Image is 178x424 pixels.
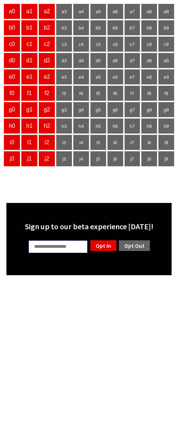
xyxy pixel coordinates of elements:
td: f5 [90,85,106,101]
td: c6 [107,36,124,52]
td: h4 [73,118,89,134]
td: c0 [4,36,20,52]
td: h6 [107,118,124,134]
td: a8 [141,4,157,19]
td: d0 [4,53,20,68]
td: g6 [107,102,124,117]
td: b3 [56,20,72,36]
td: g5 [90,102,106,117]
td: a3 [56,4,72,19]
td: g2 [38,102,55,117]
td: d4 [73,53,89,68]
td: e9 [158,69,174,85]
td: e5 [90,69,106,85]
a: Opt In [90,240,117,252]
td: i9 [158,135,174,150]
td: c9 [158,36,174,52]
td: g4 [73,102,89,117]
td: i7 [124,135,141,150]
td: f3 [56,85,72,101]
td: h9 [158,118,174,134]
td: h0 [4,118,20,134]
td: j8 [141,151,157,167]
td: e6 [107,69,124,85]
td: j0 [4,151,20,167]
td: i5 [90,135,106,150]
td: d9 [158,53,174,68]
td: j7 [124,151,141,167]
td: f7 [124,85,141,101]
td: j5 [90,151,106,167]
td: j4 [73,151,89,167]
td: e4 [73,69,89,85]
td: b1 [21,20,38,36]
td: e7 [124,69,141,85]
td: e2 [38,69,55,85]
td: b9 [158,20,174,36]
td: d2 [38,53,55,68]
td: a7 [124,4,141,19]
td: b6 [107,20,124,36]
td: h1 [21,118,38,134]
td: h7 [124,118,141,134]
td: b0 [4,20,20,36]
td: j3 [56,151,72,167]
td: d6 [107,53,124,68]
td: a2 [38,4,55,19]
td: j1 [21,151,38,167]
td: d5 [90,53,106,68]
td: e3 [56,69,72,85]
td: g0 [4,102,20,117]
td: h5 [90,118,106,134]
td: j6 [107,151,124,167]
td: b8 [141,20,157,36]
td: e0 [4,69,20,85]
td: d3 [56,53,72,68]
td: i4 [73,135,89,150]
td: g3 [56,102,72,117]
td: c8 [141,36,157,52]
td: f9 [158,85,174,101]
td: c2 [38,36,55,52]
td: d7 [124,53,141,68]
td: b4 [73,20,89,36]
td: i8 [141,135,157,150]
td: i3 [56,135,72,150]
td: a1 [21,4,38,19]
td: i2 [38,135,55,150]
td: b5 [90,20,106,36]
td: c7 [124,36,141,52]
td: a4 [73,4,89,19]
td: a9 [158,4,174,19]
div: Sign up to our beta experience [DATE]! [11,221,167,231]
td: a6 [107,4,124,19]
td: a5 [90,4,106,19]
td: a0 [4,4,20,19]
td: b7 [124,20,141,36]
td: h3 [56,118,72,134]
td: b2 [38,20,55,36]
td: c1 [21,36,38,52]
a: Opt Out [118,240,151,252]
td: e1 [21,69,38,85]
td: d1 [21,53,38,68]
td: g7 [124,102,141,117]
td: i0 [4,135,20,150]
td: g1 [21,102,38,117]
td: j2 [38,151,55,167]
td: f1 [21,85,38,101]
td: j9 [158,151,174,167]
td: c3 [56,36,72,52]
td: i6 [107,135,124,150]
td: f8 [141,85,157,101]
td: d8 [141,53,157,68]
td: c5 [90,36,106,52]
td: f2 [38,85,55,101]
td: g9 [158,102,174,117]
td: h2 [38,118,55,134]
td: h8 [141,118,157,134]
td: f0 [4,85,20,101]
td: g8 [141,102,157,117]
td: c4 [73,36,89,52]
td: e8 [141,69,157,85]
